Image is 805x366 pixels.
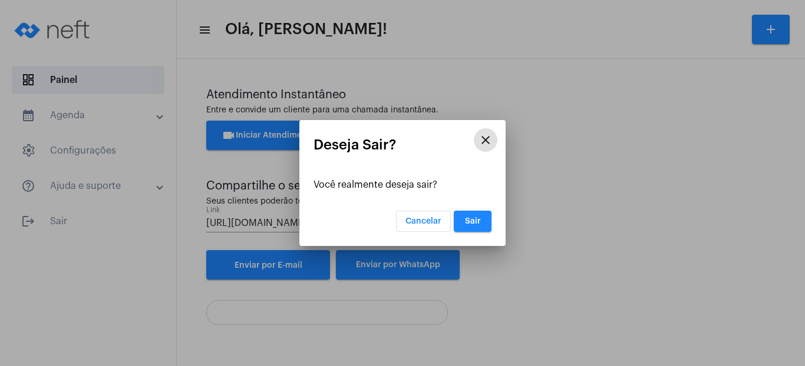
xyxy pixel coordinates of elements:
[465,217,481,225] span: Sair
[454,211,491,232] button: Sair
[405,217,441,225] span: Cancelar
[314,179,491,190] div: Você realmente deseja sair?
[479,133,493,147] mat-icon: close
[396,211,451,232] button: Cancelar
[314,137,491,152] mat-card-title: Deseja Sair?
